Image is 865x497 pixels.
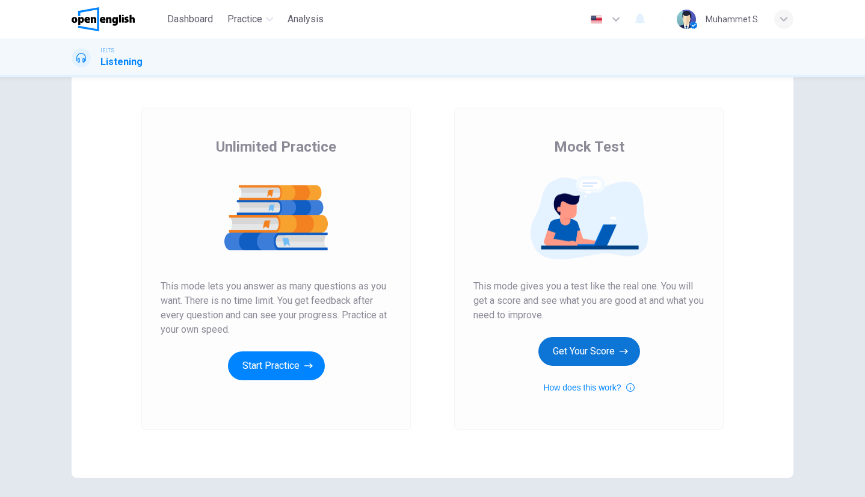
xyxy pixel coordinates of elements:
[162,8,218,30] button: Dashboard
[72,7,135,31] img: OpenEnglish logo
[100,55,143,69] h1: Listening
[473,279,704,323] span: This mode gives you a test like the real one. You will get a score and see what you are good at a...
[543,380,634,395] button: How does this work?
[228,351,325,380] button: Start Practice
[167,12,213,26] span: Dashboard
[288,12,324,26] span: Analysis
[216,137,336,156] span: Unlimited Practice
[161,279,392,337] span: This mode lets you answer as many questions as you want. There is no time limit. You get feedback...
[227,12,262,26] span: Practice
[554,137,624,156] span: Mock Test
[538,337,640,366] button: Get Your Score
[100,46,114,55] span: IELTS
[677,10,696,29] img: Profile picture
[72,7,162,31] a: OpenEnglish logo
[589,15,604,24] img: en
[283,8,328,30] button: Analysis
[223,8,278,30] button: Practice
[706,12,760,26] div: Muhammet S.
